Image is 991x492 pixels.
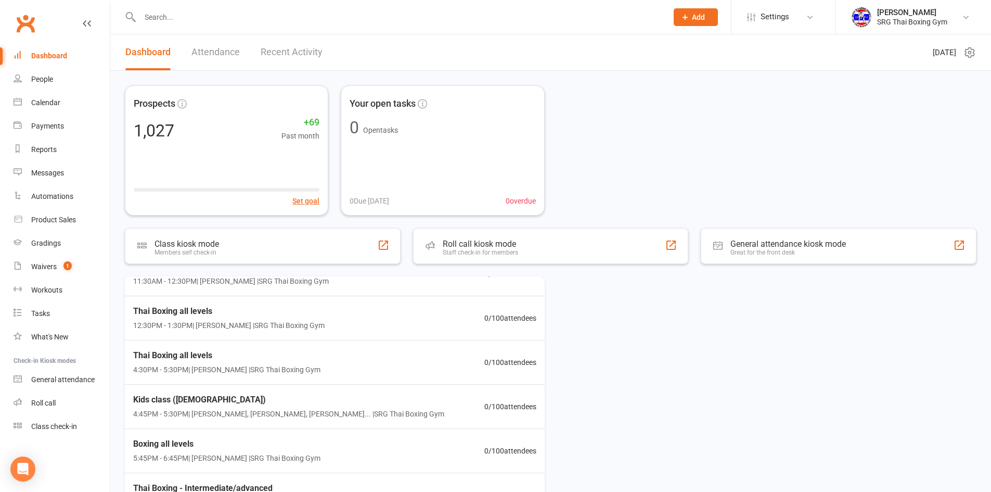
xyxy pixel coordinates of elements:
[14,279,110,302] a: Workouts
[31,422,77,431] div: Class check-in
[31,169,64,177] div: Messages
[155,239,219,249] div: Class kiosk mode
[292,195,319,207] button: Set goal
[191,34,240,70] a: Attendance
[14,68,110,91] a: People
[14,138,110,161] a: Reports
[134,96,175,111] span: Prospects
[14,91,110,115] a: Calendar
[350,119,359,136] div: 0
[730,239,846,249] div: General attendance kiosk mode
[761,5,789,29] span: Settings
[877,8,947,17] div: [PERSON_NAME]
[133,408,444,420] span: 4:45PM - 5:30PM | [PERSON_NAME], [PERSON_NAME], [PERSON_NAME]... | SRG Thai Boxing Gym
[14,185,110,208] a: Automations
[877,17,947,27] div: SRG Thai Boxing Gym
[133,275,329,287] span: 11:30AM - 12:30PM | [PERSON_NAME] | SRG Thai Boxing Gym
[484,401,536,412] span: 0 / 100 attendees
[281,130,319,142] span: Past month
[31,239,61,247] div: Gradings
[12,10,38,36] a: Clubworx
[63,261,72,270] span: 1
[31,75,53,83] div: People
[14,161,110,185] a: Messages
[443,239,518,249] div: Roll call kiosk mode
[674,8,718,26] button: Add
[350,195,389,207] span: 0 Due [DATE]
[14,325,110,349] a: What's New
[443,249,518,256] div: Staff check-in for members
[31,52,67,60] div: Dashboard
[31,333,69,341] div: What's New
[133,305,325,318] span: Thai Boxing all levels
[31,286,62,294] div: Workouts
[14,208,110,232] a: Product Sales
[133,393,444,407] span: Kids class ([DEMOGRAPHIC_DATA])
[14,392,110,415] a: Roll call
[134,122,174,139] div: 1,027
[933,46,956,59] span: [DATE]
[506,195,536,207] span: 0 overdue
[133,349,320,362] span: Thai Boxing all levels
[14,368,110,392] a: General attendance kiosk mode
[31,98,60,107] div: Calendar
[730,249,846,256] div: Great for the front desk
[137,10,660,24] input: Search...
[14,44,110,68] a: Dashboard
[31,216,76,224] div: Product Sales
[31,375,95,384] div: General attendance
[692,13,705,21] span: Add
[31,309,50,318] div: Tasks
[31,399,56,407] div: Roll call
[31,122,64,130] div: Payments
[133,437,320,451] span: Boxing all levels
[31,192,73,200] div: Automations
[14,255,110,279] a: Waivers 1
[14,115,110,138] a: Payments
[350,96,416,111] span: Your open tasks
[14,302,110,325] a: Tasks
[133,452,320,464] span: 5:45PM - 6:45PM | [PERSON_NAME] | SRG Thai Boxing Gym
[155,249,219,256] div: Members self check-in
[484,312,536,324] span: 0 / 100 attendees
[851,7,872,28] img: thumb_image1718682644.png
[133,320,325,331] span: 12:30PM - 1:30PM | [PERSON_NAME] | SRG Thai Boxing Gym
[484,357,536,368] span: 0 / 100 attendees
[261,34,323,70] a: Recent Activity
[31,262,57,271] div: Waivers
[133,364,320,375] span: 4:30PM - 5:30PM | [PERSON_NAME] | SRG Thai Boxing Gym
[281,115,319,130] span: +69
[31,145,57,154] div: Reports
[363,126,398,134] span: Open tasks
[10,457,35,482] div: Open Intercom Messenger
[484,445,536,457] span: 0 / 100 attendees
[14,232,110,255] a: Gradings
[125,34,171,70] a: Dashboard
[14,415,110,438] a: Class kiosk mode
